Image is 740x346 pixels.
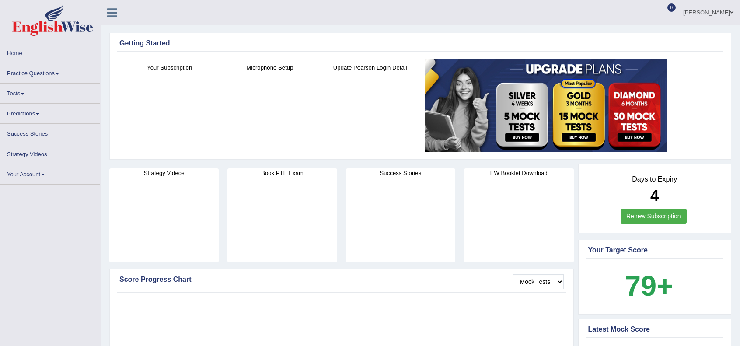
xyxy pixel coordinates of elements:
[0,144,100,161] a: Strategy Videos
[588,324,722,335] div: Latest Mock Score
[588,245,722,255] div: Your Target Score
[0,63,100,80] a: Practice Questions
[0,164,100,182] a: Your Account
[425,59,667,152] img: small5.jpg
[0,84,100,101] a: Tests
[346,168,455,178] h4: Success Stories
[0,104,100,121] a: Predictions
[621,209,687,224] a: Renew Subscription
[124,63,215,72] h4: Your Subscription
[625,270,673,302] b: 79+
[588,175,722,183] h4: Days to Expiry
[0,124,100,141] a: Success Stories
[119,274,564,285] div: Score Progress Chart
[109,168,219,178] h4: Strategy Videos
[0,43,100,60] a: Home
[667,3,676,12] span: 0
[325,63,416,72] h4: Update Pearson Login Detail
[227,168,337,178] h4: Book PTE Exam
[650,187,659,204] b: 4
[224,63,315,72] h4: Microphone Setup
[119,38,721,49] div: Getting Started
[464,168,573,178] h4: EW Booklet Download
